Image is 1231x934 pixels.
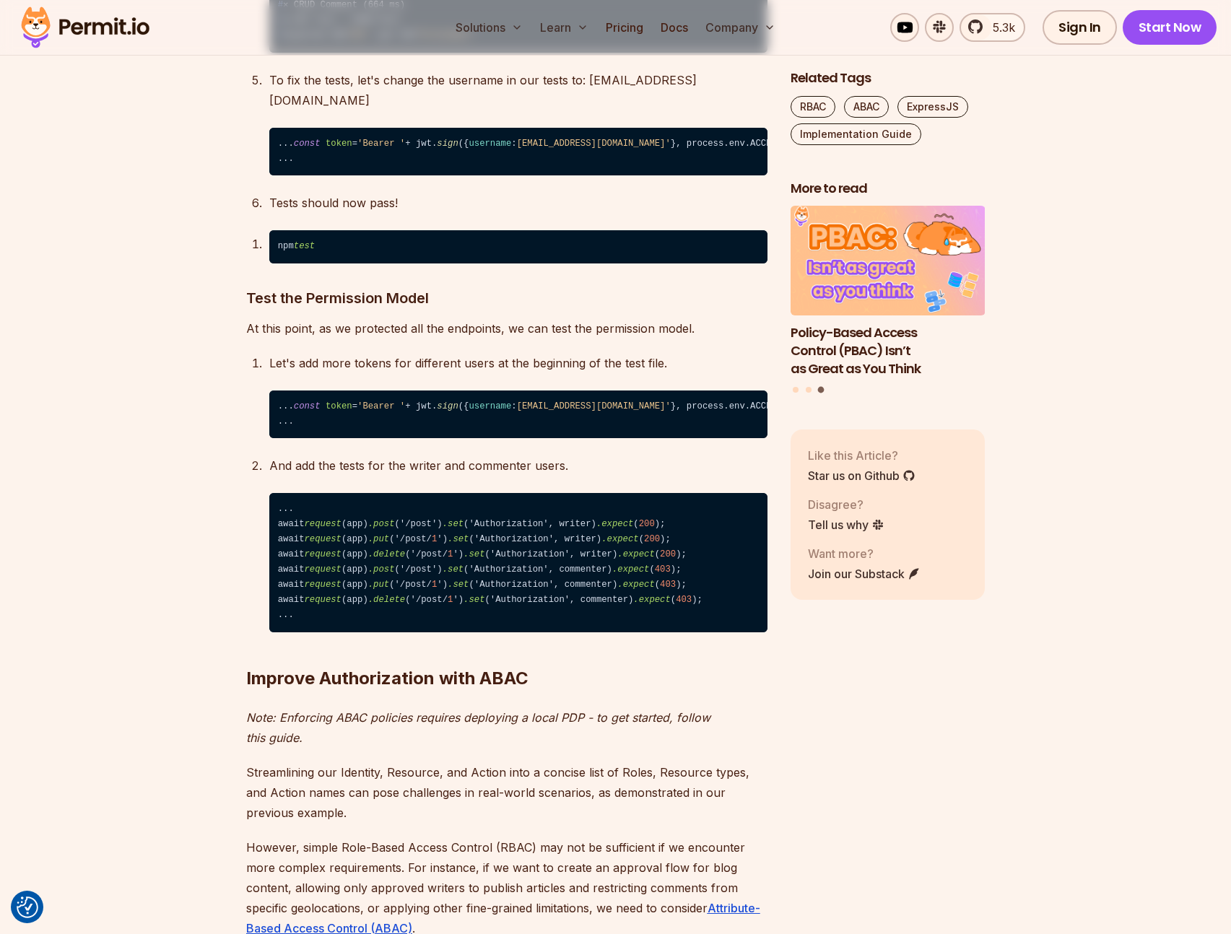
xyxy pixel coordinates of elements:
span: request [305,549,342,559]
span: .post [368,564,395,575]
span: [EMAIL_ADDRESS][DOMAIN_NAME]' [517,139,671,149]
button: Company [700,13,781,42]
h2: More to read [791,180,986,198]
span: .set [443,519,464,529]
span: request [305,534,342,544]
span: 1 [432,580,437,590]
span: .put [368,534,389,544]
em: Note: Enforcing ABAC policies requires deploying a local PDP - to get started, follow this guide. [246,710,710,745]
span: request [305,595,342,605]
span: const [294,401,321,411]
a: Implementation Guide [791,123,921,145]
span: .delete [368,549,405,559]
span: .set [448,534,469,544]
button: Go to slide 2 [806,387,812,393]
span: .put [368,580,389,590]
a: 5.3k [960,13,1025,42]
span: [EMAIL_ADDRESS][DOMAIN_NAME]' [517,401,671,411]
a: RBAC [791,96,835,118]
p: To fix the tests, let's change the username in our tests to: [EMAIL_ADDRESS][DOMAIN_NAME] [269,70,767,110]
a: Star us on Github [808,467,915,484]
p: At this point, as we protected all the endpoints, we can test the permission model. [246,318,767,339]
span: 1 [448,595,453,605]
span: 200 [644,534,660,544]
img: Revisit consent button [17,896,38,918]
a: Policy-Based Access Control (PBAC) Isn’t as Great as You ThinkPolicy-Based Access Control (PBAC) ... [791,206,986,378]
a: Pricing [600,13,649,42]
code: ... await (app) ('/post') ('Authorization', writer) ( ); await (app) ('/post/ ') ('Authorization'... [269,493,767,632]
button: Solutions [450,13,528,42]
p: Let's add more tokens for different users at the beginning of the test file. [269,353,767,373]
span: const [294,139,321,149]
span: .expect [596,519,633,529]
a: Docs [655,13,694,42]
code: ... = + jwt. ({ : }, process.env.ACCESS_TOKEN_SECRET, { : }); ... [269,128,767,176]
div: Posts [791,206,986,396]
span: request [305,519,342,529]
a: ABAC [844,96,889,118]
span: 5.3k [984,19,1015,36]
p: Streamlining our Identity, Resource, and Action into a concise list of Roles, Resource types, and... [246,762,767,823]
a: Sign In [1043,10,1117,45]
span: 403 [660,580,676,590]
p: Want more? [808,545,921,562]
button: Learn [534,13,594,42]
span: 200 [660,549,676,559]
span: token [326,139,352,149]
span: request [305,580,342,590]
span: sign [437,139,458,149]
img: Permit logo [14,3,156,52]
span: .expect [617,549,654,559]
h2: Related Tags [791,69,986,87]
code: ... = + jwt. ({ : }, process.env.ACCESS_TOKEN_SECRET, { : }); = + jwt. ({ : }, process.env.ACCESS... [269,390,767,439]
span: 'Bearer ' [357,139,405,149]
li: 3 of 3 [791,206,986,378]
p: Tests should now pass! [269,193,767,213]
span: 'Bearer ' [357,401,405,411]
span: .expect [612,564,649,575]
span: 1 [432,534,437,544]
a: Start Now [1123,10,1217,45]
span: 403 [655,564,671,575]
span: 403 [676,595,692,605]
code: npm [269,230,767,263]
span: username [469,139,511,149]
p: And add the tests for the writer and commenter users. [269,455,767,476]
span: .expect [617,580,654,590]
span: sign [437,401,458,411]
span: .set [464,549,484,559]
h2: Improve Authorization with ABAC [246,609,767,690]
a: Tell us why [808,516,884,533]
span: 1 [448,549,453,559]
p: Disagree? [808,496,884,513]
span: .expect [601,534,638,544]
span: .post [368,519,395,529]
button: Go to slide 1 [793,387,799,393]
span: .set [443,564,464,575]
span: username [469,401,511,411]
h3: Test the Permission Model [246,287,767,310]
span: 200 [639,519,655,529]
span: .set [448,580,469,590]
a: Join our Substack [808,565,921,582]
button: Consent Preferences [17,896,38,918]
h3: Policy-Based Access Control (PBAC) Isn’t as Great as You Think [791,324,986,377]
button: Go to slide 3 [818,387,825,393]
span: request [305,564,342,575]
span: test [294,241,315,251]
img: Policy-Based Access Control (PBAC) Isn’t as Great as You Think [791,206,986,316]
span: .expect [633,595,670,605]
span: .delete [368,595,405,605]
span: token [326,401,352,411]
p: Like this Article? [808,447,915,464]
span: .set [464,595,484,605]
a: ExpressJS [897,96,968,118]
